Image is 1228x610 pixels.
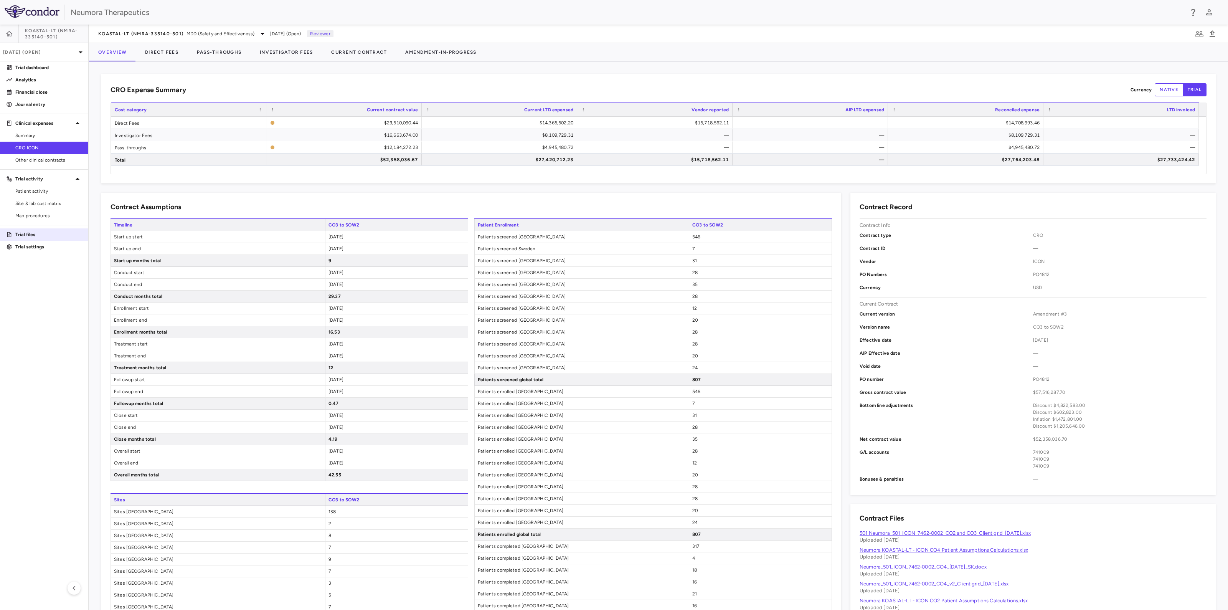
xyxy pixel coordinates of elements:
[3,49,76,56] p: [DATE] (Open)
[328,341,343,347] span: [DATE]
[328,306,343,311] span: [DATE]
[475,243,689,255] span: Patients screened Sweden
[111,362,325,374] span: Treatment months total
[111,231,325,243] span: Start up start
[860,570,1207,577] p: Uploaded [DATE]
[860,476,1033,483] p: Bonuses & penalties
[692,294,698,299] span: 28
[15,188,82,195] span: Patient activity
[475,350,689,362] span: Patients screened [GEOGRAPHIC_DATA]
[15,120,73,127] p: Clinical expenses
[895,141,1040,154] div: $4,945,480.72
[692,472,698,478] span: 20
[328,353,343,359] span: [DATE]
[692,341,698,347] span: 28
[328,521,331,526] span: 2
[860,376,1033,383] p: PO number
[15,200,82,207] span: Site & lab cost matrix
[475,255,689,266] span: Patients screened [GEOGRAPHIC_DATA]
[15,157,82,164] span: Other clinical contracts
[328,533,331,538] span: 8
[692,448,698,454] span: 28
[307,30,333,37] p: Reviewer
[692,508,698,513] span: 20
[25,28,88,40] span: KOASTAL-LT (NMRA-335140-501)
[860,311,1033,317] p: Current version
[111,279,325,290] span: Conduct end
[188,43,251,61] button: Pass-Throughs
[475,433,689,445] span: Patients enrolled [GEOGRAPHIC_DATA]
[328,472,341,478] span: 42.55
[278,141,418,154] div: $12,184,272.23
[860,513,904,524] h6: Contract Files
[1033,350,1207,357] span: —
[111,338,325,350] span: Treatment start
[98,31,183,37] span: KOASTAL-LT (NMRA-335140-501)
[475,386,689,397] span: Patients enrolled [GEOGRAPHIC_DATA]
[278,117,418,129] div: $23,510,090.44
[1033,363,1207,370] span: —
[860,598,1028,603] a: Neumora KOASTAL-LT - ICON CO2 Patient Assumptions Calculations.xlsx
[111,85,186,95] h6: CRO Expense Summary
[860,284,1033,291] p: Currency
[15,144,82,151] span: CRO ICON
[860,449,1033,469] p: G/L accounts
[692,544,699,549] span: 317
[860,363,1033,370] p: Void date
[367,107,418,112] span: Current contract value
[475,362,689,374] span: Patients screened [GEOGRAPHIC_DATA]
[328,557,331,562] span: 9
[325,494,468,506] span: CO3 to SOW2
[860,324,1033,331] p: Version name
[111,202,181,212] h6: Contract Assumptions
[1033,245,1207,252] span: —
[895,129,1040,141] div: $8,109,729.31
[111,314,325,326] span: Enrollment end
[475,493,689,504] span: Patients enrolled [GEOGRAPHIC_DATA]
[692,329,698,335] span: 28
[475,517,689,528] span: Patients enrolled [GEOGRAPHIC_DATA]
[475,552,689,564] span: Patients completed [GEOGRAPHIC_DATA]
[111,518,325,529] span: Sites [GEOGRAPHIC_DATA]
[739,154,884,166] div: —
[860,350,1033,357] p: AIP Effective date
[111,291,325,302] span: Conduct months total
[1033,449,1207,456] div: 741009
[475,314,689,326] span: Patients screened [GEOGRAPHIC_DATA]
[328,436,338,442] span: 4.19
[328,460,343,466] span: [DATE]
[860,271,1033,278] p: PO Numbers
[692,484,698,489] span: 28
[111,374,325,385] span: Followup start
[895,154,1040,166] div: $27,764,203.48
[111,326,325,338] span: Enrollment months total
[1050,154,1195,166] div: $27,733,424.42
[111,350,325,362] span: Treatment end
[328,448,343,454] span: [DATE]
[475,291,689,302] span: Patients screened [GEOGRAPHIC_DATA]
[692,460,697,466] span: 12
[524,107,573,112] span: Current LTD expensed
[328,604,331,610] span: 7
[692,353,698,359] span: 20
[111,530,325,541] span: Sites [GEOGRAPHIC_DATA]
[692,270,698,275] span: 28
[860,436,1033,443] p: Net contract value
[1183,83,1207,96] button: trial
[328,270,343,275] span: [DATE]
[475,576,689,588] span: Patients completed [GEOGRAPHIC_DATA]
[860,547,1028,553] a: Neumora KOASTAL-LT - ICON CO4 Patient Assumptions Calculations.xlsx
[111,303,325,314] span: Enrollment start
[429,129,573,141] div: $8,109,729.31
[136,43,188,61] button: Direct Fees
[860,258,1033,265] p: Vendor
[111,433,325,445] span: Close months total
[15,212,82,219] span: Map procedures
[1033,271,1207,278] span: PO4812
[475,469,689,481] span: Patients enrolled [GEOGRAPHIC_DATA]
[1131,86,1152,93] p: Currency
[1033,376,1207,383] span: PO4812
[328,365,333,370] span: 12
[1033,409,1207,416] div: Discount $602,823.00
[475,505,689,516] span: Patients enrolled [GEOGRAPHIC_DATA]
